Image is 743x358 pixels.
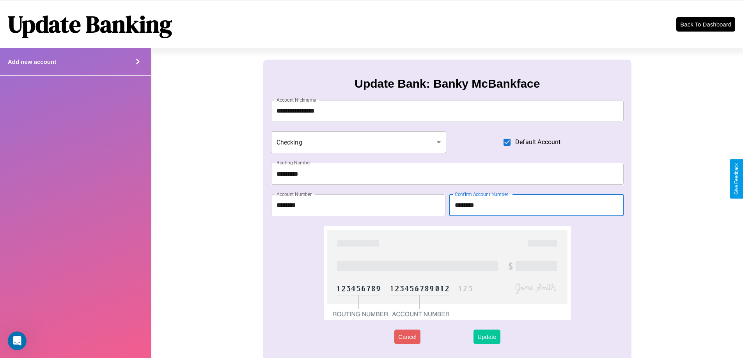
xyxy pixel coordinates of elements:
button: Back To Dashboard [676,17,735,32]
h1: Update Banking [8,8,172,40]
label: Account Nickname [277,97,316,103]
div: Give Feedback [734,163,739,195]
span: Default Account [515,138,560,147]
h3: Update Bank: Banky McBankface [355,77,540,90]
img: check [324,226,571,320]
div: Checking [271,131,447,153]
button: Update [473,330,500,344]
button: Cancel [394,330,420,344]
label: Account Number [277,191,312,198]
label: Confirm Account Number [455,191,508,198]
iframe: Intercom live chat [8,332,27,350]
label: Routing Number [277,159,311,166]
h4: Add new account [8,58,56,65]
